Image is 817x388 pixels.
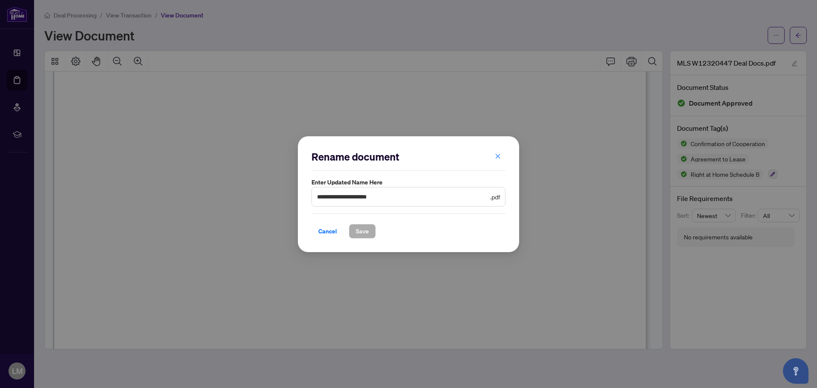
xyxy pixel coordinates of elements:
h2: Rename document [311,150,506,164]
label: Enter updated name here [311,178,506,187]
span: .pdf [490,192,500,201]
button: Open asap [783,358,808,384]
button: Cancel [311,224,344,238]
span: Cancel [318,224,337,238]
span: close [495,153,501,159]
button: Save [349,224,376,238]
